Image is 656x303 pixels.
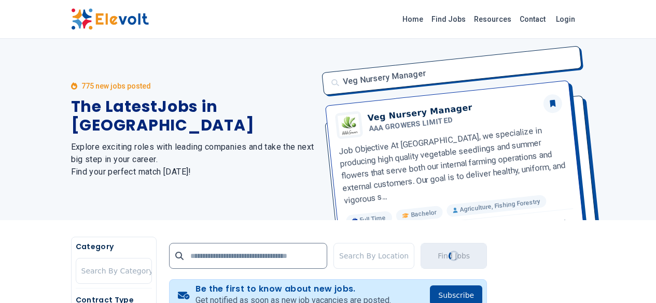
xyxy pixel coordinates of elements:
[71,97,316,135] h1: The Latest Jobs in [GEOGRAPHIC_DATA]
[81,81,151,91] p: 775 new jobs posted
[196,284,391,294] h4: Be the first to know about new jobs.
[470,11,515,27] a: Resources
[71,141,316,178] h2: Explore exciting roles with leading companies and take the next big step in your career. Find you...
[550,9,581,30] a: Login
[71,8,149,30] img: Elevolt
[427,11,470,27] a: Find Jobs
[515,11,550,27] a: Contact
[421,243,487,269] button: Find JobsLoading...
[398,11,427,27] a: Home
[76,241,152,252] h5: Category
[447,249,460,263] div: Loading...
